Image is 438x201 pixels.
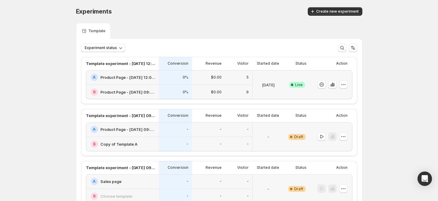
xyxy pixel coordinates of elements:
[246,90,249,94] p: 9
[267,134,269,140] p: -
[86,165,155,171] p: Template experiment - [DATE] 09:48:06
[211,90,222,94] p: $0.00
[295,113,307,118] p: Status
[294,135,303,139] span: Draft
[349,44,357,52] button: Sort the results
[81,44,125,52] button: Experiment status
[237,165,249,170] p: Visitor
[183,90,188,94] p: 0%
[257,61,279,66] p: Started date
[100,178,121,184] h2: Sales page
[93,194,96,199] h2: B
[93,75,96,80] h2: A
[262,82,275,88] p: [DATE]
[336,165,348,170] p: Action
[220,127,222,132] p: -
[187,127,188,132] p: -
[100,74,155,80] h2: Product Page - [DATE] 12:00:18
[247,194,249,199] p: -
[168,165,188,170] p: Conversion
[220,179,222,184] p: -
[308,7,362,16] button: Create new experiment
[100,193,132,199] h2: Choose template
[93,179,96,184] h2: A
[257,113,279,118] p: Started date
[295,82,303,87] span: Live
[247,127,249,132] p: -
[100,89,155,95] h2: Product Page - [DATE] 09:25:06
[86,60,155,66] p: Template experiment - [DATE] 12:05:54
[237,113,249,118] p: Visitor
[88,29,106,33] p: Template
[85,45,117,50] span: Experiment status
[257,165,279,170] p: Started date
[93,90,96,94] h2: B
[187,142,188,147] p: -
[295,61,307,66] p: Status
[220,142,222,147] p: -
[93,127,96,132] h2: A
[206,113,222,118] p: Revenue
[168,113,188,118] p: Conversion
[294,187,303,191] span: Draft
[211,75,222,80] p: $0.00
[336,113,348,118] p: Action
[237,61,249,66] p: Visitor
[206,61,222,66] p: Revenue
[220,194,222,199] p: -
[100,126,155,132] h2: Product Page - [DATE] 09:29: v6
[247,179,249,184] p: -
[336,61,348,66] p: Action
[418,172,432,186] div: Open Intercom Messenger
[316,9,359,14] span: Create new experiment
[100,141,137,147] h2: Copy of Template A
[183,75,188,80] p: 0%
[86,113,155,119] p: Template experiment - [DATE] 09:45:19
[247,142,249,147] p: -
[246,75,249,80] p: 5
[187,194,188,199] p: -
[93,142,96,147] h2: B
[76,8,112,15] span: Experiments
[187,179,188,184] p: -
[295,165,307,170] p: Status
[267,186,269,192] p: -
[168,61,188,66] p: Conversion
[206,165,222,170] p: Revenue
